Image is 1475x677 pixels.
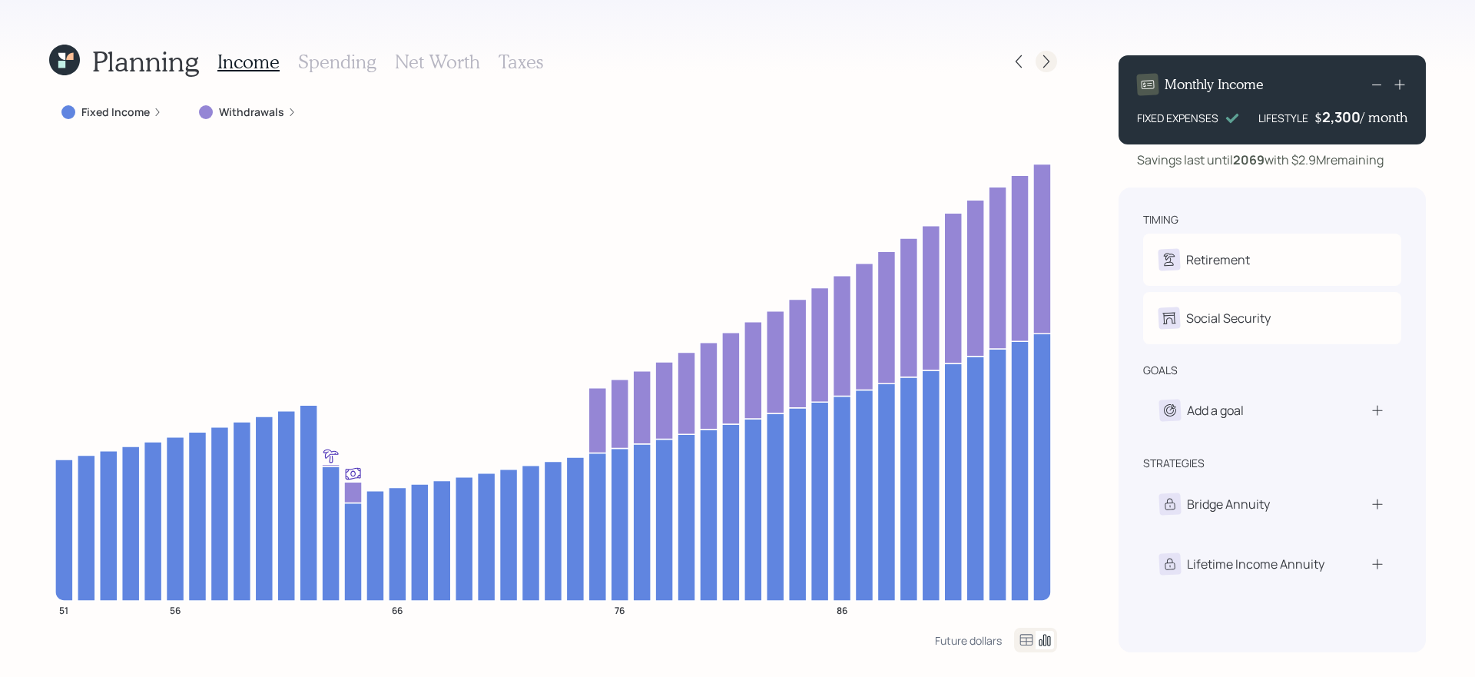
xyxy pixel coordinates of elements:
tspan: 51 [59,603,68,616]
div: Future dollars [935,633,1002,648]
label: Withdrawals [219,105,284,120]
tspan: 56 [170,603,181,616]
div: goals [1143,363,1178,378]
label: Fixed Income [81,105,150,120]
tspan: 86 [837,603,847,616]
h1: Planning [92,45,199,78]
div: strategies [1143,456,1205,471]
div: FIXED EXPENSES [1137,110,1218,126]
div: Lifetime Income Annuity [1187,555,1324,573]
h4: Monthly Income [1165,76,1264,93]
div: Bridge Annuity [1187,495,1270,513]
tspan: 76 [615,603,625,616]
div: LIFESTYLE [1258,110,1308,126]
div: Social Security [1186,309,1271,327]
div: timing [1143,212,1178,227]
h3: Spending [298,51,376,73]
tspan: 66 [392,603,403,616]
h3: Net Worth [395,51,480,73]
h4: $ [1314,109,1322,126]
div: Savings last until with $2.9M remaining [1137,151,1384,169]
h3: Income [217,51,280,73]
div: Add a goal [1187,401,1244,420]
div: 2,300 [1322,108,1361,126]
div: Retirement [1186,251,1250,269]
h4: / month [1361,109,1407,126]
h3: Taxes [499,51,543,73]
b: 2069 [1233,151,1265,168]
